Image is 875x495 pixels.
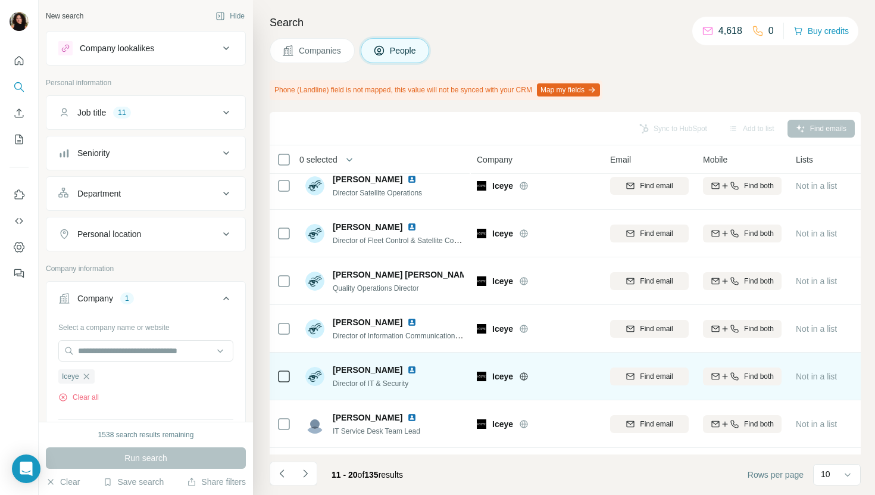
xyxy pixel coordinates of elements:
[364,470,378,480] span: 135
[46,11,83,21] div: New search
[492,180,513,192] span: Iceye
[46,179,245,208] button: Department
[333,364,402,376] span: [PERSON_NAME]
[333,316,402,328] span: [PERSON_NAME]
[333,269,475,281] span: [PERSON_NAME] [PERSON_NAME]
[703,177,782,195] button: Find both
[407,365,417,375] img: LinkedIn logo
[610,177,689,195] button: Find email
[703,272,782,290] button: Find both
[332,470,403,480] span: results
[744,371,774,382] span: Find both
[332,470,358,480] span: 11 - 20
[10,184,29,206] button: Use Surfe on LinkedIn
[610,225,689,242] button: Find email
[477,324,486,334] img: Logo of Iceye
[796,276,837,286] span: Not in a list
[10,50,29,71] button: Quick start
[46,476,80,488] button: Clear
[10,210,29,232] button: Use Surfe API
[407,413,417,422] img: LinkedIn logo
[77,228,141,240] div: Personal location
[703,415,782,433] button: Find both
[77,147,110,159] div: Seniority
[305,176,324,195] img: Avatar
[768,24,774,38] p: 0
[744,180,774,191] span: Find both
[46,77,246,88] p: Personal information
[10,12,29,31] img: Avatar
[270,80,602,100] div: Phone (Landline) field is not mapped, this value will not be synced with your CRM
[796,181,837,191] span: Not in a list
[333,331,493,340] span: Director of Information Communication Technology
[793,23,849,39] button: Buy credits
[187,476,246,488] button: Share filters
[333,173,402,185] span: [PERSON_NAME]
[58,392,99,403] button: Clear all
[270,14,861,31] h4: Search
[796,324,837,334] span: Not in a list
[610,320,689,338] button: Find email
[492,275,513,287] span: Iceye
[305,367,324,386] img: Avatar
[293,462,317,485] button: Navigate to next page
[333,221,402,233] span: [PERSON_NAME]
[46,34,245,63] button: Company lookalikes
[305,272,324,291] img: Avatar
[12,454,40,483] div: Open Intercom Messenger
[537,83,600,96] button: Map my fields
[407,317,417,327] img: LinkedIn logo
[640,323,673,334] span: Find email
[113,107,130,118] div: 11
[207,7,253,25] button: Hide
[796,154,813,166] span: Lists
[333,189,422,197] span: Director Satellite Operations
[492,228,513,239] span: Iceye
[390,45,417,57] span: People
[46,98,245,127] button: Job title11
[10,102,29,124] button: Enrich CSV
[477,229,486,238] img: Logo of Iceye
[120,293,134,304] div: 1
[333,427,420,435] span: IT Service Desk Team Lead
[10,263,29,284] button: Feedback
[333,412,402,424] span: [PERSON_NAME]
[358,470,365,480] span: of
[796,419,837,429] span: Not in a list
[80,42,154,54] div: Company lookalikes
[744,419,774,429] span: Find both
[10,129,29,150] button: My lists
[477,276,486,286] img: Logo of Iceye
[299,154,337,166] span: 0 selected
[640,371,673,382] span: Find email
[703,320,782,338] button: Find both
[46,139,245,167] button: Seniority
[333,379,408,388] span: Director of IT & Security
[333,284,419,292] span: Quality Operations Director
[77,188,121,200] div: Department
[796,372,837,381] span: Not in a list
[98,429,194,440] div: 1538 search results remaining
[77,292,113,304] div: Company
[640,228,673,239] span: Find email
[407,222,417,232] img: LinkedIn logo
[407,175,417,184] img: LinkedIn logo
[744,323,774,334] span: Find both
[703,154,727,166] span: Mobile
[744,228,774,239] span: Find both
[477,419,486,429] img: Logo of Iceye
[299,45,342,57] span: Companies
[640,276,673,287] span: Find email
[703,225,782,242] button: Find both
[62,371,79,382] span: Iceye
[77,107,106,119] div: Job title
[492,418,513,430] span: Iceye
[796,229,837,238] span: Not in a list
[744,276,774,287] span: Find both
[640,419,673,429] span: Find email
[58,317,233,333] div: Select a company name or website
[610,415,689,433] button: Find email
[477,372,486,381] img: Logo of Iceye
[477,154,512,166] span: Company
[492,323,513,335] span: Iceye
